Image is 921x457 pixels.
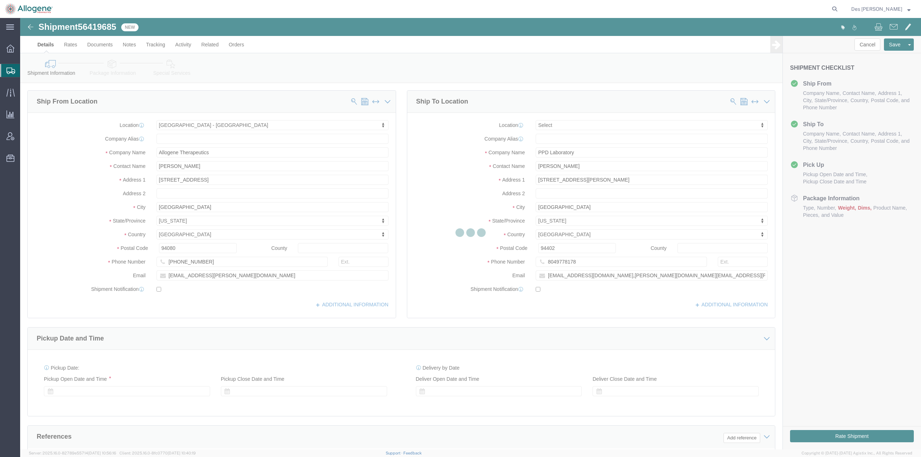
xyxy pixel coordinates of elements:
a: Feedback [403,451,422,455]
span: Client: 2025.16.0-8fc0770 [119,451,196,455]
img: logo [5,4,53,14]
a: Support [386,451,404,455]
button: Des [PERSON_NAME] [851,5,911,13]
span: Des Charlery [851,5,902,13]
span: [DATE] 10:40:19 [168,451,196,455]
span: Copyright © [DATE]-[DATE] Agistix Inc., All Rights Reserved [802,450,912,456]
span: [DATE] 10:56:16 [88,451,116,455]
span: Server: 2025.16.0-82789e55714 [29,451,116,455]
